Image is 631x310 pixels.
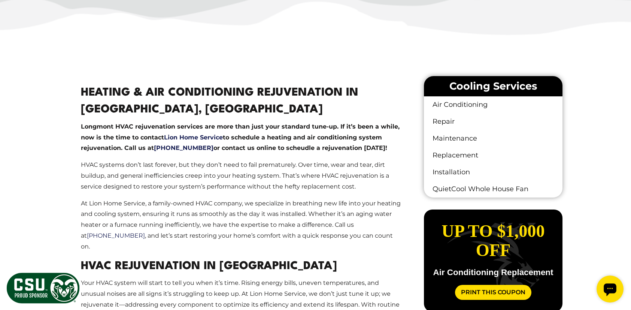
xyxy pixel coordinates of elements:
p: HVAC systems don’t last forever, but they don’t need to fail prematurely. Over time, wear and tea... [81,160,403,192]
a: [PHONE_NUMBER] [87,232,145,239]
h2: Heating & Air Conditioning Rejuvenation in [GEOGRAPHIC_DATA], [GEOGRAPHIC_DATA] [81,85,403,118]
p: Air Conditioning Replacement [430,268,556,277]
a: QuietCool Whole House Fan [424,181,562,198]
span: Up to $1,000 off [442,222,544,260]
img: CSU Sponsor Badge [6,272,81,304]
div: Open chat widget [3,3,30,30]
strong: Longmont HVAC rejuvenation services are more than just your standard tune-up. If it’s been a whil... [81,123,400,152]
a: Replacement [424,147,562,164]
a: Repair [424,113,562,130]
p: At Lion Home Service, a family-owned HVAC company, we specialize in breathing new life into your ... [81,198,403,252]
a: Air Conditioning [424,96,562,113]
a: Maintenance [424,130,562,147]
a: Lion Home Service [164,134,223,141]
a: [PHONE_NUMBER] [154,144,213,151]
h2: HVAC Rejuvenation in [GEOGRAPHIC_DATA] [81,258,403,275]
a: Print This Coupon [455,285,531,300]
a: Installation [424,164,562,181]
li: Cooling Services [424,76,562,96]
